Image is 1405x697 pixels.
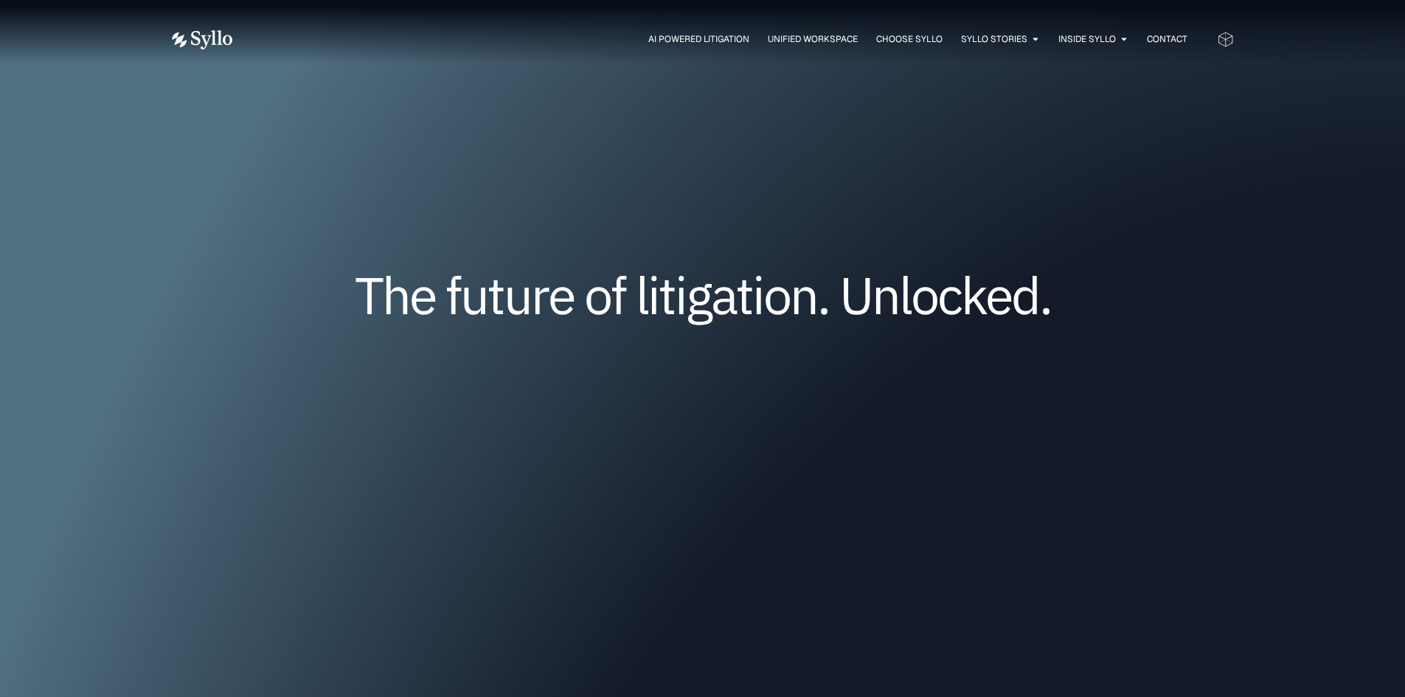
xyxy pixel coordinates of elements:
a: Unified Workspace [768,32,858,46]
a: Choose Syllo [876,32,943,46]
h1: The future of litigation. Unlocked. [260,271,1145,319]
a: AI Powered Litigation [648,32,749,46]
img: Vector [172,30,232,49]
a: Syllo Stories [961,32,1027,46]
a: Contact [1147,32,1187,46]
div: Menu Toggle [262,32,1187,46]
nav: Menu [262,32,1187,46]
a: Inside Syllo [1058,32,1116,46]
